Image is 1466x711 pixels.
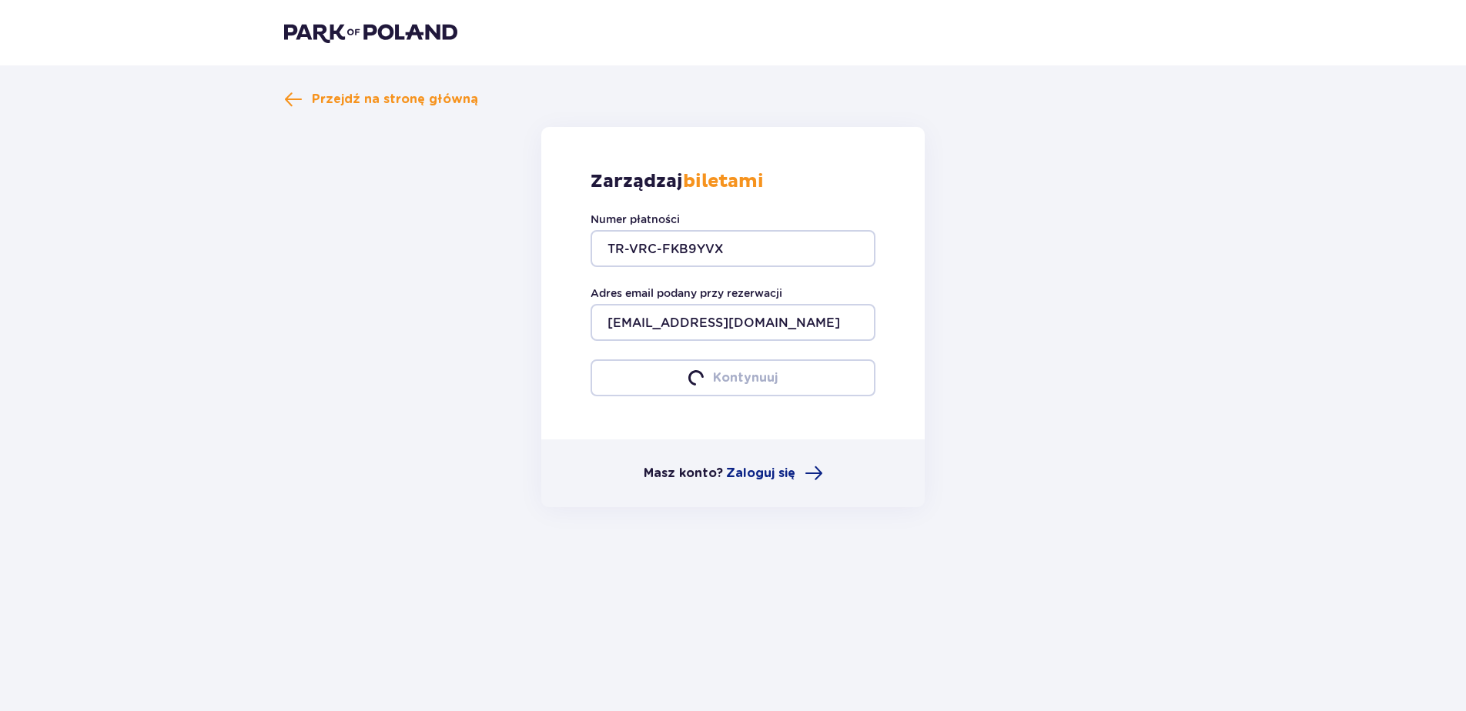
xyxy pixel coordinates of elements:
[591,212,680,227] label: Numer płatności
[284,90,478,108] a: Przejdź na stronę główną
[726,464,823,482] a: Zaloguj się
[312,91,478,108] span: Przejdź na stronę główną
[591,170,764,193] p: Zarządzaj
[591,359,875,396] button: loaderKontynuuj
[644,465,723,482] p: Masz konto?
[683,170,764,193] strong: biletami
[591,285,782,301] label: Adres email podany przy rezerwacji
[726,465,795,482] span: Zaloguj się
[284,22,457,43] img: Park of Poland logo
[713,369,778,386] p: Kontynuuj
[688,370,704,386] img: loader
